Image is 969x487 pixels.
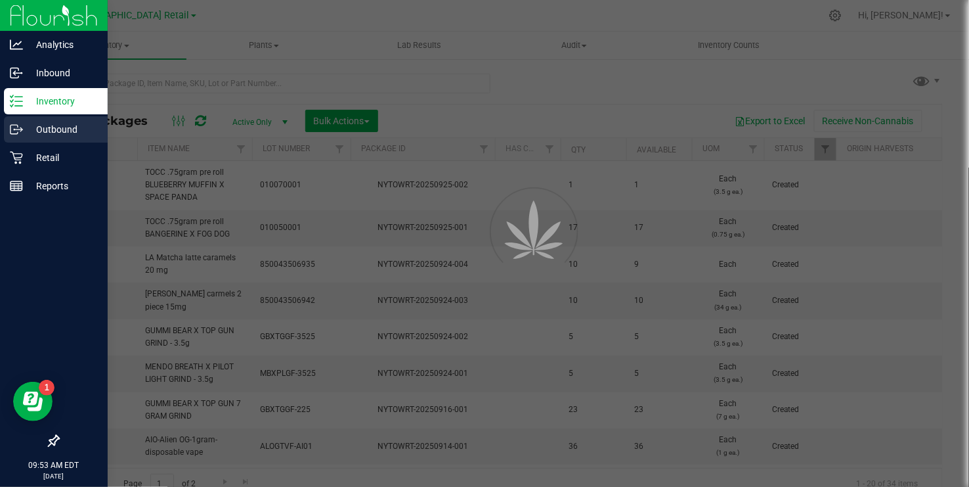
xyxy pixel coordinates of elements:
p: Inbound [23,65,102,81]
iframe: Resource center unread badge [39,380,54,396]
inline-svg: Retail [10,151,23,164]
p: [DATE] [6,471,102,481]
p: 09:53 AM EDT [6,459,102,471]
p: Outbound [23,122,102,137]
p: Reports [23,178,102,194]
iframe: Resource center [13,382,53,421]
inline-svg: Outbound [10,123,23,136]
inline-svg: Analytics [10,38,23,51]
p: Retail [23,150,102,166]
inline-svg: Inbound [10,66,23,80]
p: Inventory [23,93,102,109]
p: Analytics [23,37,102,53]
inline-svg: Reports [10,179,23,193]
inline-svg: Inventory [10,95,23,108]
